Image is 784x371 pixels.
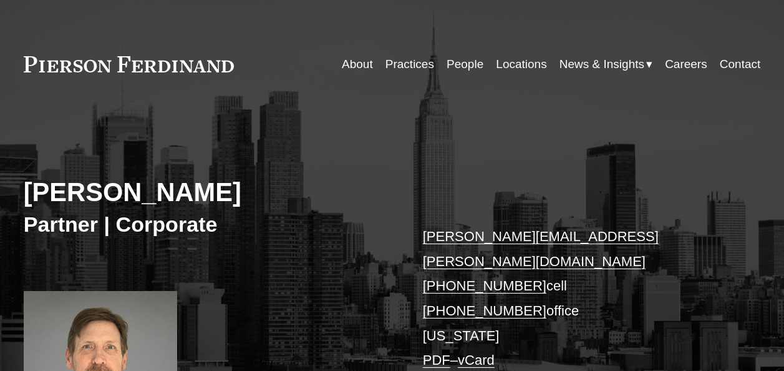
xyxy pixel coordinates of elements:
[342,52,373,76] a: About
[496,52,546,76] a: Locations
[720,52,760,76] a: Contact
[447,52,483,76] a: People
[423,278,546,294] a: [PHONE_NUMBER]
[559,52,652,76] a: folder dropdown
[458,352,495,368] a: vCard
[423,352,450,368] a: PDF
[423,303,546,319] a: [PHONE_NUMBER]
[24,211,392,237] h3: Partner | Corporate
[423,229,659,269] a: [PERSON_NAME][EMAIL_ADDRESS][PERSON_NAME][DOMAIN_NAME]
[559,54,644,75] span: News & Insights
[385,52,434,76] a: Practices
[665,52,707,76] a: Careers
[24,177,392,208] h2: [PERSON_NAME]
